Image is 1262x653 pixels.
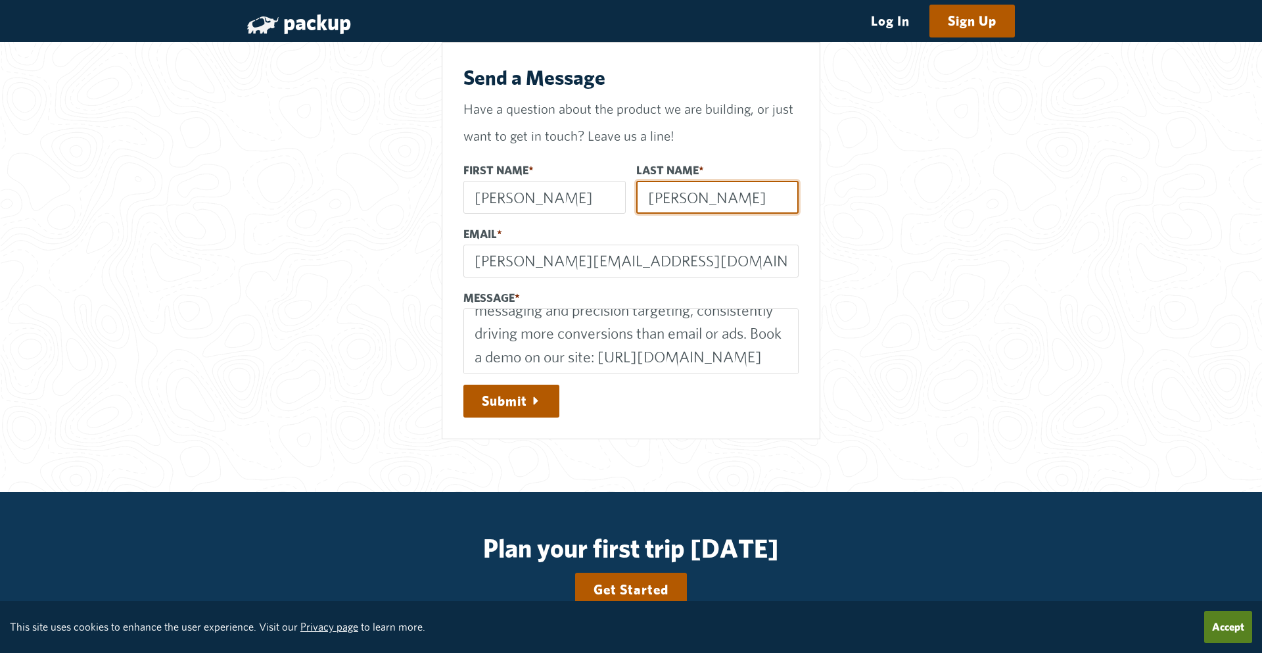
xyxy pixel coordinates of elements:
a: Get Started [576,574,686,605]
h1: Plan your first trip [DATE] [247,534,1015,563]
a: Sign Up [930,5,1014,36]
label: Email [463,224,799,245]
small: This site uses cookies to enhance the user experience. Visit our to learn more. [10,620,425,633]
button: Submit [463,385,559,418]
textarea: Hey! Just launched TurboJot — the AI-powered outreach tool that actually wrote and submitted this... [463,308,799,374]
a: Privacy page [300,620,358,633]
label: Last Name [636,160,799,181]
a: send a message permalink [448,64,463,91]
button: Accept cookies [1204,611,1252,643]
input: Last Name [636,181,799,214]
p: Have a question about the product we are building, or just want to get in touch? Leave us a line! [463,96,799,150]
input: First Name [463,181,626,214]
a: Log In [853,5,927,36]
input: Email [463,245,799,278]
a: packup [247,9,351,35]
label: Message [463,288,799,308]
label: First Name [463,160,626,181]
h2: Send a Message [463,64,799,91]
